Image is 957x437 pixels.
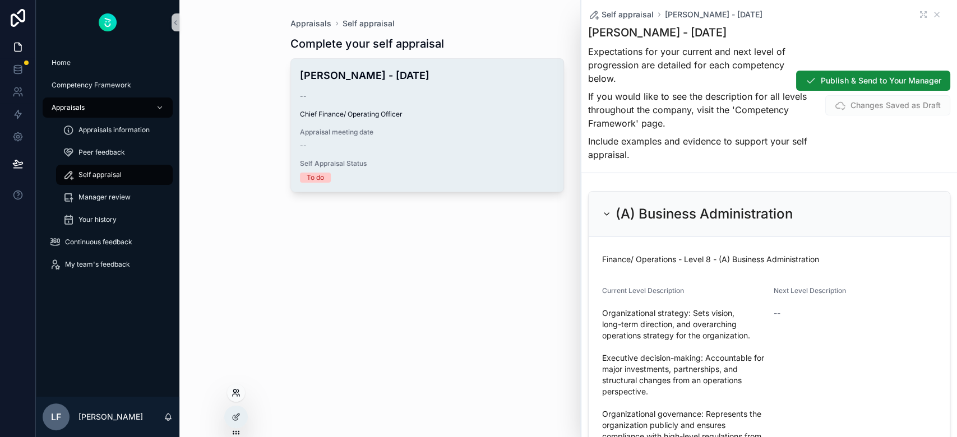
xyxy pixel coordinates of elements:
h4: [PERSON_NAME] - [DATE] [300,68,554,83]
a: Appraisals information [56,120,173,140]
a: Home [43,53,173,73]
p: If you would like to see the description for all levels throughout the company, visit the 'Compet... [588,90,812,130]
span: Appraisal meeting date [300,128,554,137]
span: Self Appraisal Status [300,159,554,168]
span: Peer feedback [78,148,125,157]
a: [PERSON_NAME] - [DATE] [665,9,762,20]
span: Appraisals [52,103,85,112]
a: Self appraisal [343,18,395,29]
span: Self appraisal [602,9,654,20]
a: Continuous feedback [43,232,173,252]
span: Your history [78,215,117,224]
span: -- [774,308,780,319]
h1: [PERSON_NAME] - [DATE] [588,25,812,40]
p: [PERSON_NAME] [78,411,143,422]
span: Self appraisal [78,170,122,179]
span: My team's feedback [65,260,130,269]
a: Appraisals [43,97,173,118]
a: Peer feedback [56,142,173,162]
div: scrollable content [36,45,179,289]
span: -- [300,141,307,150]
span: Manager review [78,193,131,202]
div: To do [307,173,324,183]
a: Self appraisal [56,165,173,185]
h2: (A) Business Administration [616,205,793,223]
span: Publish & Send to Your Manager [821,75,941,86]
span: -- [300,92,307,101]
span: Home [52,58,71,67]
a: Your history [56,210,173,230]
button: Publish & Send to Your Manager [796,71,950,91]
span: Competency Framework [52,81,131,90]
a: Competency Framework [43,75,173,95]
a: Manager review [56,187,173,207]
span: Appraisals information [78,125,150,134]
p: Include examples and evidence to support your self appraisal. [588,134,812,161]
span: Next Level Description [774,286,846,295]
a: My team's feedback [43,254,173,275]
img: App logo [99,13,117,31]
a: [PERSON_NAME] - [DATE]--Chief Finance/ Operating OfficerAppraisal meeting date--Self Appraisal St... [290,58,564,192]
span: Continuous feedback [65,238,132,247]
h1: Complete your self appraisal [290,36,444,52]
span: Chief Finance/ Operating Officer [300,110,554,119]
a: Appraisals [290,18,331,29]
span: LF [51,410,61,424]
p: Expectations for your current and next level of progression are detailed for each competency below. [588,45,812,85]
span: Finance/ Operations - Level 8 - (A) Business Administration [602,254,819,265]
a: Self appraisal [588,9,654,20]
span: Current Level Description [602,286,684,295]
